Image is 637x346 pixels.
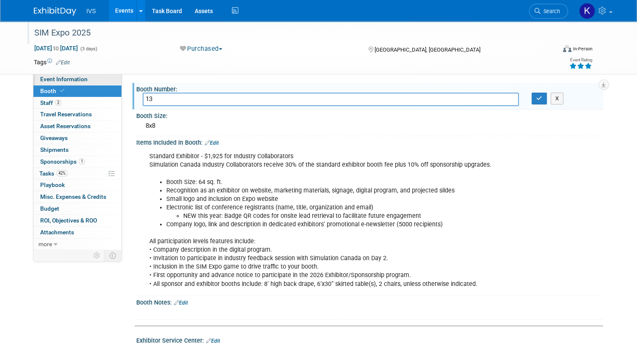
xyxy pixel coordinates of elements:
li: Small logo and inclusion on Expo website [166,195,507,203]
a: Edit [56,60,70,66]
img: ExhibitDay [34,7,76,16]
span: ROI, Objectives & ROO [40,217,97,224]
span: [DATE] [DATE] [34,44,78,52]
span: Shipments [40,146,69,153]
div: Items Included In Booth: [136,136,603,147]
span: Giveaways [40,135,68,141]
td: Tags [34,58,70,66]
td: Personalize Event Tab Strip [90,250,105,261]
li: NEW this year: Badge QR codes for onsite lead retrieval to facilitate future engagement [183,212,507,220]
span: Event Information [40,76,88,82]
li: Booth Size: 64 sq. ft. [166,178,507,187]
div: 8x8 [143,119,597,132]
span: Attachments [40,229,74,236]
a: Tasks42% [33,168,121,179]
td: Toggle Event Tabs [105,250,122,261]
span: Misc. Expenses & Credits [40,193,106,200]
a: Edit [174,300,188,306]
a: Attachments [33,227,121,238]
span: Booth [40,88,66,94]
a: Search [529,4,568,19]
span: Budget [40,205,59,212]
div: SIM Expo 2025 [31,25,545,41]
span: more [39,241,52,247]
div: Event Format [510,44,593,57]
div: Booth Number: [136,83,603,93]
span: 1 [79,158,85,165]
a: Booth [33,85,121,97]
li: Electronic list of conference registrants (name, title, organization and email) [166,203,507,220]
div: Booth Size: [136,110,603,120]
button: X [551,93,564,104]
span: Tasks [39,170,68,177]
li: Company logo, link and description in dedicated exhibitors’ promotional e-newsletter (5000 recipi... [166,220,507,229]
button: Purchased [177,44,226,53]
a: Edit [206,338,220,344]
a: ROI, Objectives & ROO [33,215,121,226]
span: 42% [56,170,68,176]
img: Format-Inperson.png [563,45,571,52]
a: Giveaways [33,132,121,144]
span: Staff [40,99,61,106]
a: Playbook [33,179,121,191]
a: Edit [205,140,219,146]
span: 2 [55,99,61,106]
span: Sponsorships [40,158,85,165]
a: Staff2 [33,97,121,109]
div: In-Person [573,46,593,52]
span: [GEOGRAPHIC_DATA], [GEOGRAPHIC_DATA] [375,47,480,53]
div: Event Rating [569,58,592,62]
a: Travel Reservations [33,109,121,120]
span: Asset Reservations [40,123,91,129]
li: Recognition as an exhibitor on website, marketing materials, signage, digital program, and projec... [166,187,507,195]
a: Sponsorships1 [33,156,121,168]
a: Shipments [33,144,121,156]
span: Travel Reservations [40,111,92,118]
div: Exhibitor Service Center: [136,334,603,345]
span: (3 days) [80,46,97,52]
img: Kate Wroblewski [579,3,595,19]
span: Playbook [40,181,65,188]
a: Asset Reservations [33,121,121,132]
span: to [52,45,60,52]
a: more [33,239,121,250]
a: Budget [33,203,121,214]
a: Misc. Expenses & Credits [33,191,121,203]
span: Search [540,8,560,14]
div: Booth Notes: [136,296,603,307]
a: Event Information [33,74,121,85]
div: Standard Exhibitor - $1,925 for Industry Collaborators Simulation Canada Industry Collaborators r... [143,148,513,292]
span: IVS [86,8,96,14]
i: Booth reservation complete [60,88,64,93]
